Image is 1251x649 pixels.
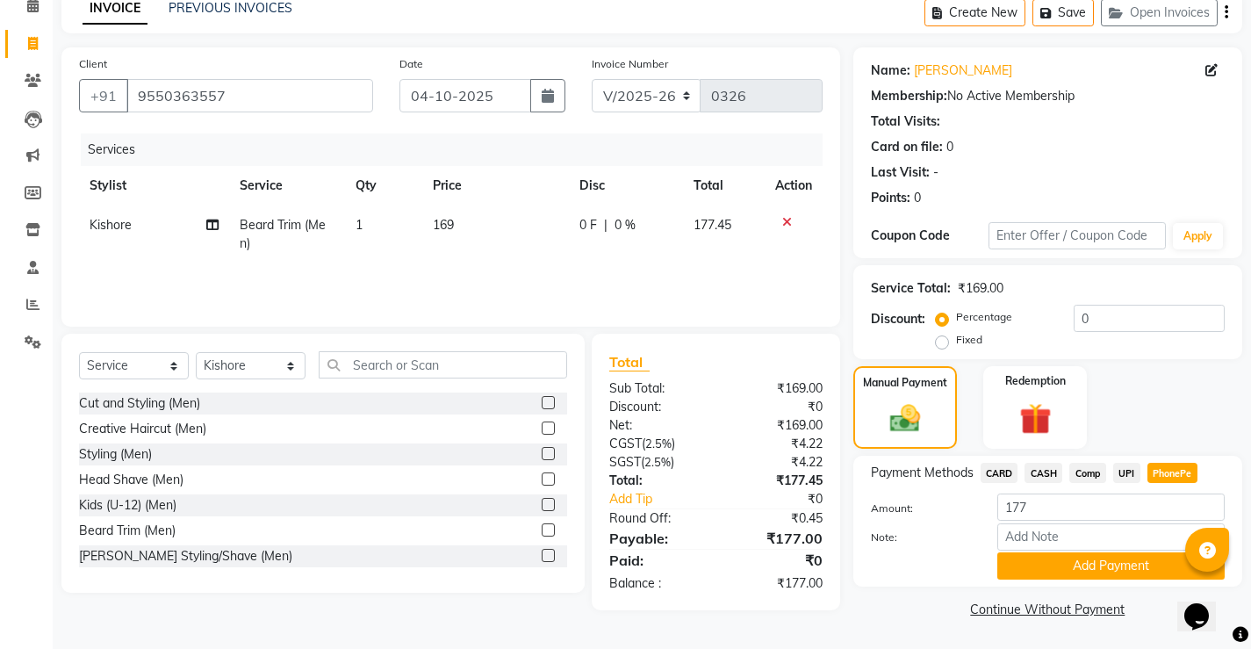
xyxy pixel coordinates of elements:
[863,375,947,391] label: Manual Payment
[579,216,597,234] span: 0 F
[615,216,636,234] span: 0 %
[609,353,650,371] span: Total
[715,379,835,398] div: ₹169.00
[736,490,836,508] div: ₹0
[79,79,128,112] button: +91
[715,416,835,435] div: ₹169.00
[946,138,953,156] div: 0
[645,436,672,451] span: 2.5%
[1173,223,1223,249] button: Apply
[399,56,423,72] label: Date
[79,56,107,72] label: Client
[989,222,1166,249] input: Enter Offer / Coupon Code
[596,550,715,571] div: Paid:
[596,435,715,453] div: ( )
[956,309,1012,325] label: Percentage
[356,217,363,233] span: 1
[858,530,984,545] label: Note:
[715,453,835,472] div: ₹4.22
[1025,463,1062,483] span: CASH
[997,523,1225,551] input: Add Note
[644,455,671,469] span: 2.5%
[871,138,943,156] div: Card on file:
[596,490,736,508] a: Add Tip
[81,133,836,166] div: Services
[871,279,951,298] div: Service Total:
[1113,463,1140,483] span: UPI
[881,401,930,436] img: _cash.svg
[79,445,152,464] div: Styling (Men)
[79,420,206,438] div: Creative Haircut (Men)
[715,574,835,593] div: ₹177.00
[79,496,176,515] div: Kids (U-12) (Men)
[596,398,715,416] div: Discount:
[609,454,641,470] span: SGST
[857,601,1239,619] a: Continue Without Payment
[871,227,989,245] div: Coupon Code
[592,56,668,72] label: Invoice Number
[715,509,835,528] div: ₹0.45
[240,217,326,251] span: Beard Trim (Men)
[715,472,835,490] div: ₹177.45
[715,398,835,416] div: ₹0
[871,87,947,105] div: Membership:
[871,163,930,182] div: Last Visit:
[1005,373,1066,389] label: Redemption
[1010,400,1061,439] img: _gift.svg
[871,464,974,482] span: Payment Methods
[871,112,940,131] div: Total Visits:
[569,166,683,206] th: Disc
[858,501,984,516] label: Amount:
[683,166,764,206] th: Total
[79,166,229,206] th: Stylist
[90,217,132,233] span: Kishore
[79,471,183,489] div: Head Shave (Men)
[596,528,715,549] div: Payable:
[715,550,835,571] div: ₹0
[596,379,715,398] div: Sub Total:
[596,453,715,472] div: ( )
[715,435,835,453] div: ₹4.22
[871,310,925,328] div: Discount:
[1177,579,1233,631] iframe: chat widget
[229,166,345,206] th: Service
[79,394,200,413] div: Cut and Styling (Men)
[1147,463,1197,483] span: PhonePe
[433,217,454,233] span: 169
[596,574,715,593] div: Balance :
[981,463,1018,483] span: CARD
[609,436,642,451] span: CGST
[596,472,715,490] div: Total:
[604,216,608,234] span: |
[871,61,910,80] div: Name:
[914,61,1012,80] a: [PERSON_NAME]
[79,547,292,566] div: [PERSON_NAME] Styling/Shave (Men)
[871,87,1225,105] div: No Active Membership
[596,416,715,435] div: Net:
[914,189,921,207] div: 0
[596,509,715,528] div: Round Off:
[765,166,823,206] th: Action
[958,279,1003,298] div: ₹169.00
[933,163,938,182] div: -
[319,351,567,379] input: Search or Scan
[422,166,569,206] th: Price
[956,332,982,348] label: Fixed
[126,79,373,112] input: Search by Name/Mobile/Email/Code
[1069,463,1106,483] span: Comp
[997,552,1225,580] button: Add Payment
[715,528,835,549] div: ₹177.00
[871,189,910,207] div: Points:
[997,494,1225,521] input: Amount
[345,166,422,206] th: Qty
[694,217,731,233] span: 177.45
[79,522,176,540] div: Beard Trim (Men)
